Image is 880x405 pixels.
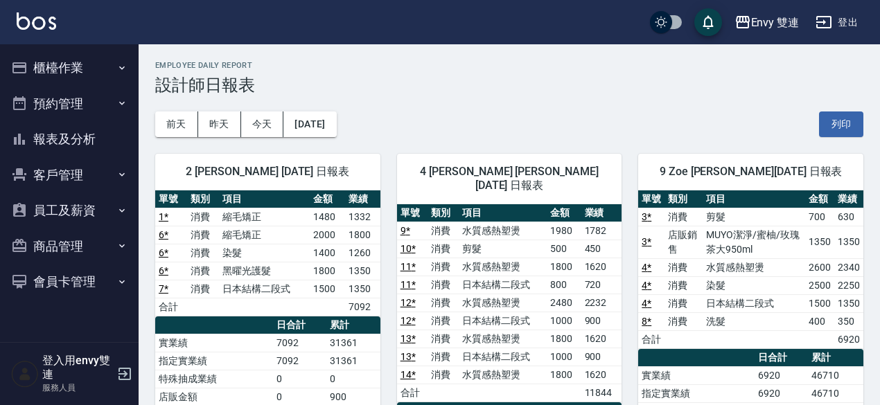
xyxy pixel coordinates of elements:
[219,280,310,298] td: 日本結構二段式
[6,121,133,157] button: 報表及分析
[283,111,336,137] button: [DATE]
[834,330,863,348] td: 6920
[187,262,219,280] td: 消費
[808,384,863,402] td: 46710
[345,280,380,298] td: 1350
[694,8,722,36] button: save
[6,86,133,122] button: 預約管理
[241,111,284,137] button: 今天
[155,352,273,370] td: 指定實業績
[310,226,345,244] td: 2000
[547,258,581,276] td: 1800
[42,381,113,394] p: 服務人員
[703,226,805,258] td: MUYO潔淨/蜜柚/玫瑰茶大950ml
[187,280,219,298] td: 消費
[428,294,459,312] td: 消費
[755,366,808,384] td: 6920
[6,50,133,86] button: 櫃檯作業
[459,366,547,384] td: 水質感熱塑燙
[273,352,326,370] td: 7092
[310,262,345,280] td: 1800
[703,276,805,294] td: 染髮
[638,384,755,402] td: 指定實業績
[428,258,459,276] td: 消費
[459,330,547,348] td: 水質感熱塑燙
[755,384,808,402] td: 6920
[345,190,380,208] th: 業績
[187,244,219,262] td: 消費
[547,222,581,240] td: 1980
[6,157,133,193] button: 客戶管理
[805,276,834,294] td: 2500
[808,349,863,367] th: 累計
[581,258,622,276] td: 1620
[581,366,622,384] td: 1620
[703,190,805,208] th: 項目
[459,348,547,366] td: 日本結構二段式
[273,316,326,334] th: 日合計
[459,222,547,240] td: 水質感熱塑燙
[155,190,187,208] th: 單號
[703,294,805,312] td: 日本結構二段式
[703,258,805,276] td: 水質感熱塑燙
[819,111,863,137] button: 列印
[459,276,547,294] td: 日本結構二段式
[326,370,380,388] td: 0
[187,190,219,208] th: 類別
[547,312,581,330] td: 1000
[834,258,863,276] td: 2340
[310,208,345,226] td: 1480
[581,276,622,294] td: 720
[428,348,459,366] td: 消費
[805,294,834,312] td: 1500
[155,75,863,95] h3: 設計師日報表
[326,316,380,334] th: 累計
[459,258,547,276] td: 水質感熱塑燙
[310,190,345,208] th: 金額
[397,204,622,402] table: a dense table
[547,366,581,384] td: 1800
[155,334,273,352] td: 實業績
[834,226,863,258] td: 1350
[581,294,622,312] td: 2232
[6,228,133,264] button: 商品管理
[805,258,834,276] td: 2600
[219,244,310,262] td: 染髮
[834,312,863,330] td: 350
[834,294,863,312] td: 1350
[198,111,241,137] button: 昨天
[810,10,863,35] button: 登出
[581,312,622,330] td: 900
[155,111,198,137] button: 前天
[805,312,834,330] td: 400
[665,226,703,258] td: 店販銷售
[805,226,834,258] td: 1350
[638,330,665,348] td: 合計
[581,222,622,240] td: 1782
[805,190,834,208] th: 金額
[310,244,345,262] td: 1400
[547,204,581,222] th: 金額
[703,312,805,330] td: 洗髮
[155,370,273,388] td: 特殊抽成業績
[345,262,380,280] td: 1350
[547,294,581,312] td: 2480
[345,208,380,226] td: 1332
[581,330,622,348] td: 1620
[581,240,622,258] td: 450
[729,8,805,37] button: Envy 雙連
[345,244,380,262] td: 1260
[310,280,345,298] td: 1500
[187,226,219,244] td: 消費
[428,312,459,330] td: 消費
[155,298,187,316] td: 合計
[638,190,665,208] th: 單號
[345,226,380,244] td: 1800
[326,352,380,370] td: 31361
[428,222,459,240] td: 消費
[155,61,863,70] h2: Employee Daily Report
[547,276,581,294] td: 800
[547,240,581,258] td: 500
[219,208,310,226] td: 縮毛矯正
[665,208,703,226] td: 消費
